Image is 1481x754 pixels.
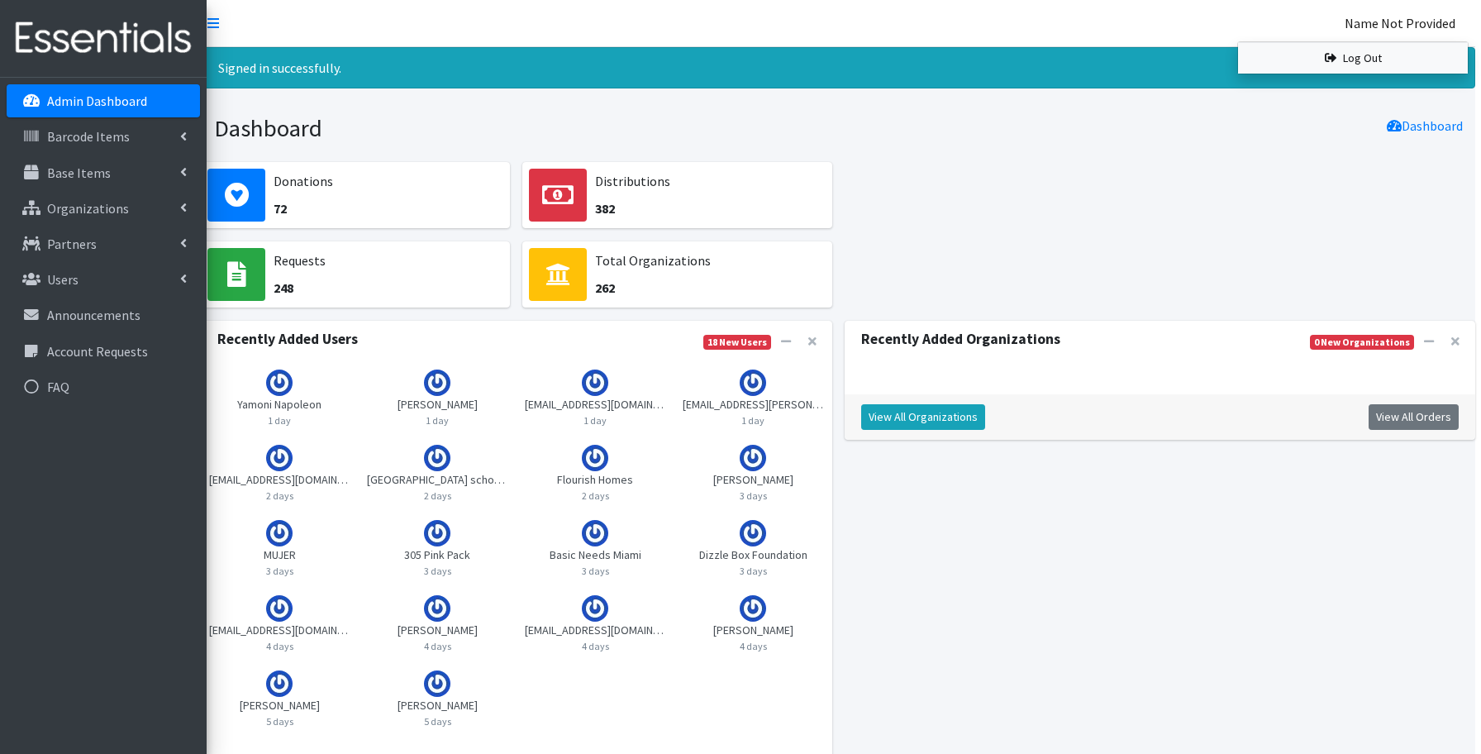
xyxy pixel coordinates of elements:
[274,276,495,300] span: 248
[424,595,450,622] img: 1dc2fdf066475d4886ee02deb4773aac.png
[525,546,666,564] a: Basic Needs Miami
[740,595,766,622] img: 0e81e4d27361f820e23051f79498e3d2.png
[683,622,824,639] a: [PERSON_NAME]
[266,670,293,697] img: 2c230a269408e65670eab4ecb264e87d.png
[582,370,608,396] img: 1d5c1116574bbefc8060fd12363ab238.png
[740,520,766,546] img: 6eb04c7eda37e9b0b3e995e7495d3720.png
[47,200,129,217] p: Organizations
[266,370,293,396] img: ba3aae5893f12d80bbe650584ddfe889.png
[582,520,608,546] img: 4eee1754fe67bf67a794f355fa376bae.png
[209,413,350,428] span: 1 day
[47,271,79,288] p: Users
[274,169,495,193] span: Donations
[683,413,824,428] span: 1 day
[525,639,666,654] span: 4 days
[1369,404,1459,430] a: View All Orders
[683,564,824,579] span: 3 days
[367,546,508,564] a: 305 Pink Pack
[209,546,350,564] a: MUJER
[740,445,766,471] img: bd2c28ab31bb158e6163fb9ac82fb065.png
[1331,7,1469,40] a: Name Not Provided
[861,330,1060,348] strong: Recently Added Organizations
[217,330,358,348] strong: Recently Added Users
[209,471,350,489] a: [EMAIL_ADDRESS][DOMAIN_NAME]
[424,370,450,396] img: 7983a4ae1f63c9ad02d2104f7197534e.png
[47,93,147,109] p: Admin Dashboard
[740,370,766,396] img: 72e5cfa6d542d4662cb44fee757bfecc.png
[209,622,350,639] a: [EMAIL_ADDRESS][DOMAIN_NAME]
[47,128,130,145] p: Barcode Items
[525,396,666,413] a: [EMAIL_ADDRESS][DOMAIN_NAME]
[7,263,200,296] a: Users
[266,445,293,471] img: f6100826707a604080de955e1535a10b.png
[595,169,817,193] span: Distributions
[683,396,824,413] a: [EMAIL_ADDRESS][PERSON_NAME][DOMAIN_NAME]
[367,564,508,579] span: 3 days
[7,156,200,189] a: Base Items
[209,714,350,729] span: 5 days
[595,276,817,300] span: 262
[1238,43,1468,74] a: Log Out
[7,11,200,66] img: HumanEssentials
[582,445,608,471] img: 1d4408d18dfbbefb52192de8d744a9b5.png
[595,249,817,273] span: Total Organizations
[582,595,608,622] img: bb0da7692b5cf3c6bd0635037feea351.png
[274,249,495,273] span: Requests
[47,379,69,395] p: FAQ
[424,520,450,546] img: 4e57d90125244f2bee2ade62b303e8eb.png
[367,714,508,729] span: 5 days
[525,622,666,639] a: [EMAIL_ADDRESS][DOMAIN_NAME]
[214,114,832,143] h1: Dashboard
[367,697,508,714] a: [PERSON_NAME]
[47,343,148,360] p: Account Requests
[367,622,508,639] a: [PERSON_NAME]
[7,370,200,403] a: FAQ
[861,404,985,430] a: View All Organizations
[266,520,293,546] img: bd166dc75a0324168d7976b356371bf5.png
[525,471,666,489] a: Flourish Homes
[683,546,824,564] a: Dizzle Box Foundation
[209,396,350,413] a: Yamoni Napoleon
[47,165,111,181] p: Base Items
[209,489,350,503] span: 2 days
[7,192,200,225] a: Organizations
[209,639,350,654] span: 4 days
[525,413,666,428] span: 1 day
[424,670,450,697] img: 3132da523c56565513d996ab49b2640c.png
[209,697,350,714] a: [PERSON_NAME]
[1310,335,1414,350] span: 0 New Organizations
[47,236,97,252] p: Partners
[7,227,200,260] a: Partners
[525,564,666,579] span: 3 days
[7,298,200,332] a: Announcements
[201,47,1475,88] div: Signed in successfully.
[703,335,771,350] span: 18 New Users
[7,120,200,153] a: Barcode Items
[683,489,824,503] span: 3 days
[683,639,824,654] span: 4 days
[209,564,350,579] span: 3 days
[266,595,293,622] img: f3d2cebb3bab2a24bf8522f2d9e808a7.png
[424,445,450,471] img: 3fbee0d9ddeb9588193dc4f4ed76b0f2.png
[683,471,824,489] a: [PERSON_NAME]
[7,335,200,368] a: Account Requests
[274,197,495,221] span: 72
[525,489,666,503] span: 2 days
[595,197,817,221] span: 382
[367,471,508,489] a: [GEOGRAPHIC_DATA] schools
[367,413,508,428] span: 1 day
[7,84,200,117] a: Admin Dashboard
[47,307,140,323] p: Announcements
[367,639,508,654] span: 4 days
[1387,117,1463,134] a: Dashboard
[367,396,508,413] a: [PERSON_NAME]
[367,489,508,503] span: 2 days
